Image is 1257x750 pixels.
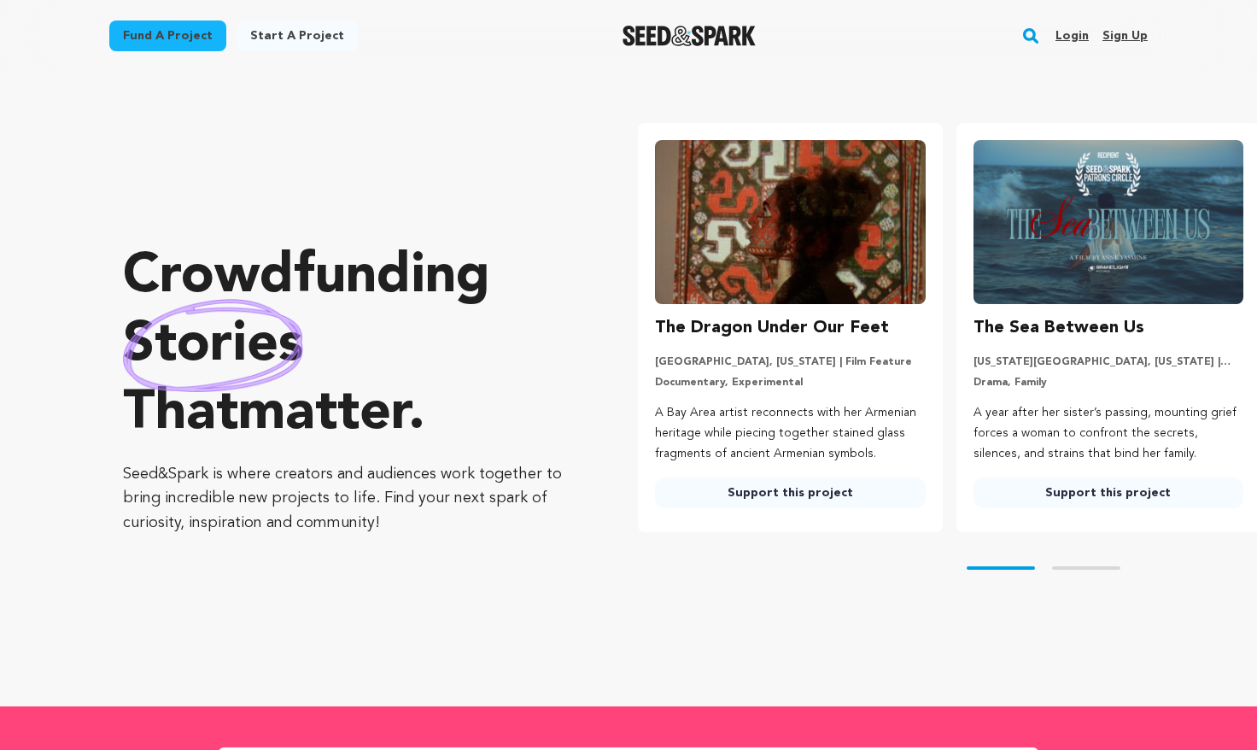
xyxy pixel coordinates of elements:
[655,376,925,390] p: Documentary, Experimental
[623,26,757,46] img: Seed&Spark Logo Dark Mode
[973,376,1243,390] p: Drama, Family
[655,403,925,464] p: A Bay Area artist reconnects with her Armenian heritage while piecing together stained glass frag...
[623,26,757,46] a: Seed&Spark Homepage
[973,140,1243,304] img: The Sea Between Us image
[1102,22,1148,50] a: Sign up
[1055,22,1089,50] a: Login
[655,355,925,369] p: [GEOGRAPHIC_DATA], [US_STATE] | Film Feature
[655,140,925,304] img: The Dragon Under Our Feet image
[123,243,570,448] p: Crowdfunding that .
[238,387,408,442] span: matter
[973,355,1243,369] p: [US_STATE][GEOGRAPHIC_DATA], [US_STATE] | Film Short
[109,21,226,51] a: Fund a project
[123,299,303,392] img: hand sketched image
[123,462,570,536] p: Seed&Spark is where creators and audiences work together to bring incredible new projects to life...
[973,478,1243,508] a: Support this project
[655,478,925,508] a: Support this project
[237,21,358,51] a: Start a project
[973,314,1144,342] h3: The Sea Between Us
[973,403,1243,464] p: A year after her sister’s passing, mounting grief forces a woman to confront the secrets, silence...
[655,314,889,342] h3: The Dragon Under Our Feet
